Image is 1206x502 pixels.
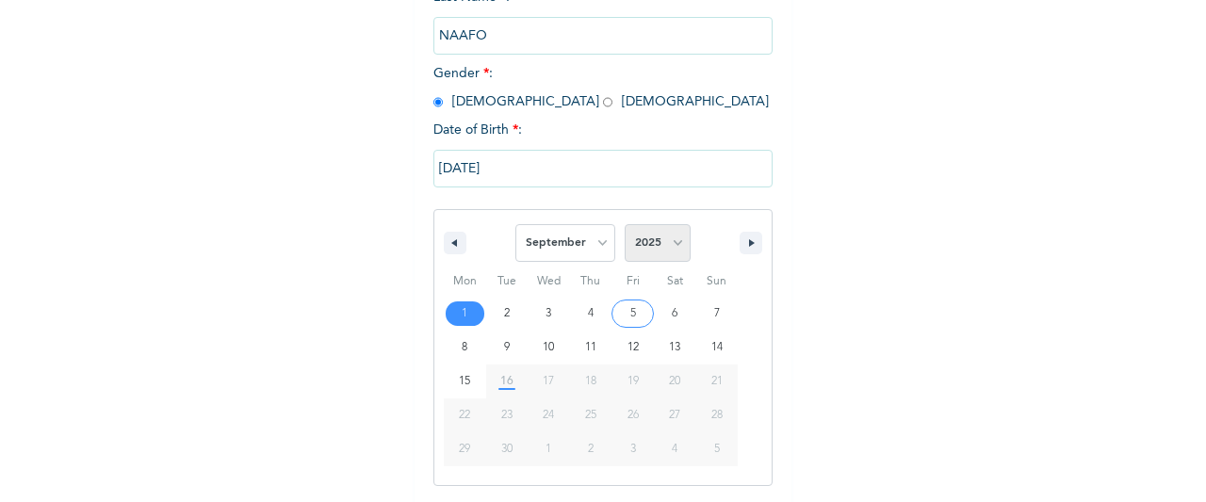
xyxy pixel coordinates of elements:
[486,364,529,398] button: 16
[528,297,570,331] button: 3
[588,297,594,331] span: 4
[669,364,680,398] span: 20
[570,331,612,364] button: 11
[501,398,513,432] span: 23
[627,331,639,364] span: 12
[654,364,696,398] button: 20
[585,331,596,364] span: 11
[444,432,486,466] button: 29
[543,331,554,364] span: 10
[486,398,529,432] button: 23
[695,297,738,331] button: 7
[627,398,639,432] span: 26
[611,331,654,364] button: 12
[627,364,639,398] span: 19
[585,398,596,432] span: 25
[611,267,654,297] span: Fri
[570,297,612,331] button: 4
[528,364,570,398] button: 17
[486,267,529,297] span: Tue
[462,331,467,364] span: 8
[543,398,554,432] span: 24
[528,398,570,432] button: 24
[486,331,529,364] button: 9
[654,267,696,297] span: Sat
[611,398,654,432] button: 26
[444,331,486,364] button: 8
[714,297,720,331] span: 7
[433,121,522,140] span: Date of Birth :
[695,398,738,432] button: 28
[695,364,738,398] button: 21
[459,398,470,432] span: 22
[462,297,467,331] span: 1
[459,364,470,398] span: 15
[528,267,570,297] span: Wed
[570,364,612,398] button: 18
[669,398,680,432] span: 27
[611,297,654,331] button: 5
[695,267,738,297] span: Sun
[500,364,513,398] span: 16
[504,297,510,331] span: 2
[528,331,570,364] button: 10
[711,364,723,398] span: 21
[672,297,677,331] span: 6
[433,150,773,187] input: DD-MM-YYYY
[654,398,696,432] button: 27
[654,331,696,364] button: 13
[654,297,696,331] button: 6
[669,331,680,364] span: 13
[433,17,773,55] input: Enter your last name
[543,364,554,398] span: 17
[711,398,723,432] span: 28
[501,432,513,466] span: 30
[459,432,470,466] span: 29
[546,297,551,331] span: 3
[695,331,738,364] button: 14
[570,267,612,297] span: Thu
[570,398,612,432] button: 25
[433,67,769,108] span: Gender : [DEMOGRAPHIC_DATA] [DEMOGRAPHIC_DATA]
[444,297,486,331] button: 1
[611,364,654,398] button: 19
[630,297,636,331] span: 5
[444,364,486,398] button: 15
[504,331,510,364] span: 9
[486,432,529,466] button: 30
[486,297,529,331] button: 2
[444,267,486,297] span: Mon
[711,331,723,364] span: 14
[444,398,486,432] button: 22
[585,364,596,398] span: 18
